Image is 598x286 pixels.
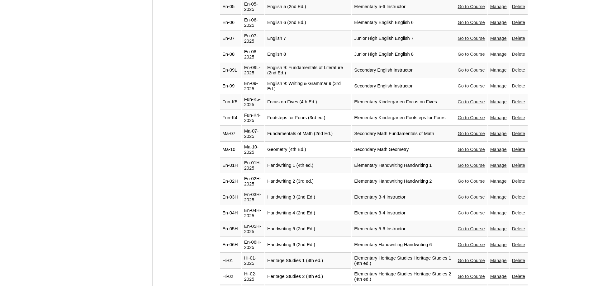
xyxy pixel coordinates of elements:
[490,4,507,9] a: Manage
[220,94,241,110] td: Fun-K5
[458,226,485,231] a: Go to Course
[265,205,351,221] td: Handwriting 4 (2nd Ed.)
[265,253,351,269] td: Heritage Studies 1 (4th ed.)
[352,269,455,284] td: Elementary Heritage Studies Heritage Studies 2 (4th ed.)
[512,163,525,168] a: Delete
[512,258,525,263] a: Delete
[352,15,455,30] td: Elementary English English 6
[512,115,525,120] a: Delete
[490,99,507,104] a: Manage
[220,190,241,205] td: En-03H
[265,47,351,62] td: English 8
[265,63,351,78] td: English 9: Fundamentals of Literature (2nd Ed.)
[242,47,264,62] td: En-08-2025
[265,190,351,205] td: Handwriting 3 (2nd Ed.)
[220,205,241,221] td: En-04H
[490,163,507,168] a: Manage
[458,195,485,199] a: Go to Course
[458,274,485,279] a: Go to Course
[220,31,241,46] td: En-07
[220,110,241,126] td: Fun-K4
[512,195,525,199] a: Delete
[242,110,264,126] td: Fun-K4-2025
[512,20,525,25] a: Delete
[242,269,264,284] td: Hi-02-2025
[265,221,351,237] td: Handwriting 5 (2nd Ed.)
[458,20,485,25] a: Go to Course
[490,20,507,25] a: Manage
[458,83,485,88] a: Go to Course
[352,174,455,189] td: Elementary Handwriting Handwriting 2
[242,15,264,30] td: En-06-2025
[352,31,455,46] td: Junior High English English 7
[265,269,351,284] td: Heritage Studies 2 (4th ed.)
[220,15,241,30] td: En-06
[458,99,485,104] a: Go to Course
[352,253,455,269] td: Elementary Heritage Studies Heritage Studies 1 (4th ed.)
[512,83,525,88] a: Delete
[458,131,485,136] a: Go to Course
[352,63,455,78] td: Secondary English Instructor
[242,237,264,253] td: En-06H-2025
[220,142,241,157] td: Ma-10
[220,221,241,237] td: En-05H
[220,253,241,269] td: Hi-01
[220,47,241,62] td: En-08
[220,63,241,78] td: En-09L
[242,253,264,269] td: Hi-01-2025
[352,110,455,126] td: Elementary Kindergarten Footsteps for Fours
[490,195,507,199] a: Manage
[265,126,351,142] td: Fundamentals of Math (2nd Ed.)
[242,205,264,221] td: En-04H-2025
[220,158,241,173] td: En-01H
[512,147,525,152] a: Delete
[242,190,264,205] td: En-03H-2025
[458,147,485,152] a: Go to Course
[220,269,241,284] td: Hi-02
[490,83,507,88] a: Manage
[458,68,485,73] a: Go to Course
[512,4,525,9] a: Delete
[242,158,264,173] td: En-01H-2025
[242,94,264,110] td: Fun-K5-2025
[352,126,455,142] td: Secondary Math Fundamentals of Math
[220,78,241,94] td: En-09
[490,115,507,120] a: Manage
[458,179,485,184] a: Go to Course
[458,4,485,9] a: Go to Course
[242,221,264,237] td: En-05H-2025
[512,52,525,57] a: Delete
[458,258,485,263] a: Go to Course
[352,221,455,237] td: Elementary 5-6 Instructor
[242,174,264,189] td: En-02H-2025
[242,63,264,78] td: En-09L-2025
[265,174,351,189] td: Handwriting 2 (3rd ed.)
[352,190,455,205] td: Elementary 3-4 Instructor
[490,226,507,231] a: Manage
[265,110,351,126] td: Footsteps for Fours (3rd ed.)
[352,158,455,173] td: Elementary Handwriting Handwriting 1
[490,52,507,57] a: Manage
[265,158,351,173] td: Handwriting 1 (4th ed.)
[242,78,264,94] td: En-09-2025
[512,242,525,247] a: Delete
[265,31,351,46] td: English 7
[490,36,507,41] a: Manage
[490,274,507,279] a: Manage
[265,15,351,30] td: English 6 (2nd Ed.)
[265,237,351,253] td: Handwriting 6 (2nd Ed.)
[265,94,351,110] td: Focus on Fives (4th Ed.)
[490,179,507,184] a: Manage
[490,147,507,152] a: Manage
[352,142,455,157] td: Secondary Math Geometry
[512,36,525,41] a: Delete
[458,36,485,41] a: Go to Course
[458,163,485,168] a: Go to Course
[352,205,455,221] td: Elementary 3-4 Instructor
[458,52,485,57] a: Go to Course
[490,68,507,73] a: Manage
[490,131,507,136] a: Manage
[458,242,485,247] a: Go to Course
[242,142,264,157] td: Ma-10-2025
[352,47,455,62] td: Junior High English English 8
